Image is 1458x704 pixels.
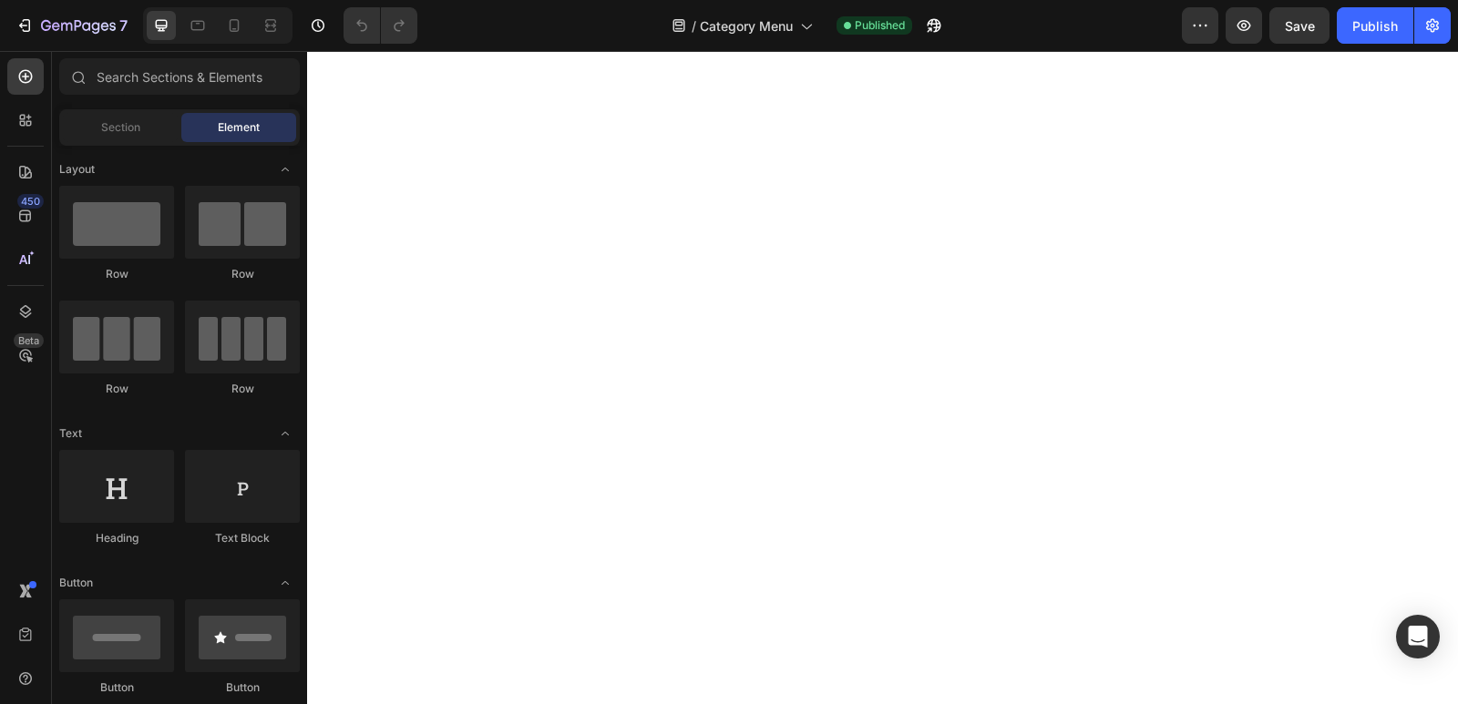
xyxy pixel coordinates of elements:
[59,425,82,442] span: Text
[17,194,44,209] div: 450
[271,155,300,184] span: Toggle open
[1396,615,1440,658] div: Open Intercom Messenger
[1269,7,1330,44] button: Save
[59,266,174,282] div: Row
[59,161,95,178] span: Layout
[855,17,905,34] span: Published
[59,679,174,696] div: Button
[307,51,1458,704] iframe: Design area
[59,575,93,591] span: Button
[119,15,128,36] p: 7
[185,381,300,397] div: Row
[185,679,300,696] div: Button
[101,119,140,136] span: Section
[1285,18,1315,34] span: Save
[1352,16,1398,36] div: Publish
[218,119,260,136] span: Element
[14,333,44,348] div: Beta
[271,568,300,597] span: Toggle open
[1337,7,1413,44] button: Publish
[185,530,300,546] div: Text Block
[59,530,174,546] div: Heading
[7,7,136,44] button: 7
[700,16,793,36] span: Category Menu
[344,7,417,44] div: Undo/Redo
[185,266,300,282] div: Row
[59,381,174,397] div: Row
[59,58,300,95] input: Search Sections & Elements
[692,16,696,36] span: /
[271,419,300,448] span: Toggle open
